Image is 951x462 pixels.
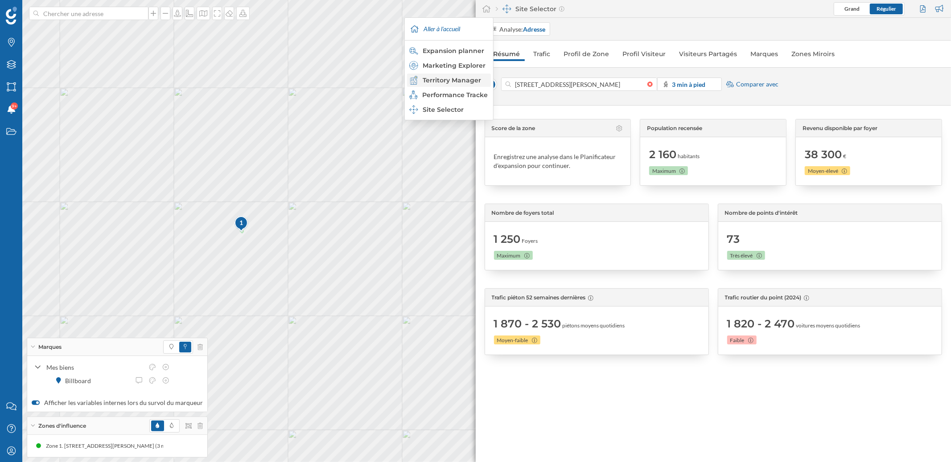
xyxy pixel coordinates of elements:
div: Site Selector [409,105,488,114]
a: Trafic [529,47,555,61]
a: Zones Miroirs [787,47,840,61]
span: Maximum [497,252,521,260]
img: search-areas.svg [409,46,418,55]
span: 38 300 [805,147,842,162]
div: 1 [234,216,247,232]
a: Profil de Zone [560,47,614,61]
span: 2 160 [649,147,676,162]
div: Performance Tracker [409,90,488,99]
span: € [843,152,846,160]
div: 1 [234,218,249,227]
div: Site Selector [496,4,564,13]
span: 9+ [12,102,17,110]
span: Revenu disponible par foyer [803,124,877,132]
span: 73 [727,232,740,246]
div: Billboard [66,376,96,385]
span: Population recensée [647,124,702,132]
strong: 3 min à pied [672,81,705,88]
span: Maximum [652,167,676,175]
div: Analyse: [499,25,545,34]
span: Faible [730,336,745,344]
span: Trafic routier du point (2024) [725,294,802,302]
img: pois-map-marker.svg [234,216,249,233]
span: voitures moyens quotidiens [796,322,860,330]
a: Profil Visiteur [618,47,671,61]
span: Moyen-faible [497,336,528,344]
div: Marketing Explorer [409,61,488,70]
span: Nombre de points d'intérêt [725,209,798,217]
span: piétons moyens quotidiens [563,322,625,330]
div: Zone 1. [STREET_ADDRESS][PERSON_NAME] (3 min À pied) [46,442,192,450]
img: monitoring-360.svg [409,90,418,99]
span: Grand [844,5,860,12]
span: Foyers [522,237,538,245]
span: Moyen-élevé [808,167,838,175]
span: 1 870 - 2 530 [494,317,561,331]
span: Trafic piéton 52 semaines dernières [492,294,586,302]
img: explorer.svg [409,61,418,70]
span: Nombre de foyers total [492,209,554,217]
img: dashboards-manager.svg [502,4,511,13]
span: habitants [678,152,700,160]
a: Marques [746,47,783,61]
img: territory-manager--hover.svg [409,76,418,85]
span: Marques [38,343,62,351]
span: Très élevé [730,252,753,260]
label: Afficher les variables internes lors du survol du marqueur [32,398,203,407]
strong: Adresse [523,25,545,33]
a: Visiteurs Partagés [675,47,742,61]
span: 1 250 [494,232,521,246]
div: Mes biens [46,363,144,372]
span: Assistance [18,6,61,14]
div: Aller à l'accueil [407,18,491,40]
span: Comparer avec [736,80,778,89]
div: Territory Manager [409,76,488,85]
div: Expansion planner [409,46,488,55]
img: dashboards-manager.svg [409,105,418,114]
div: Enregistrez une analyse dans le Planificateur d'expansion pour continuer. [494,152,622,170]
span: Zones d'influence [38,422,86,430]
img: Logo Geoblink [6,7,17,25]
a: Résumé [489,47,525,61]
span: 1 820 - 2 470 [727,317,795,331]
span: Régulier [877,5,896,12]
span: Score de la zone [492,124,535,132]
